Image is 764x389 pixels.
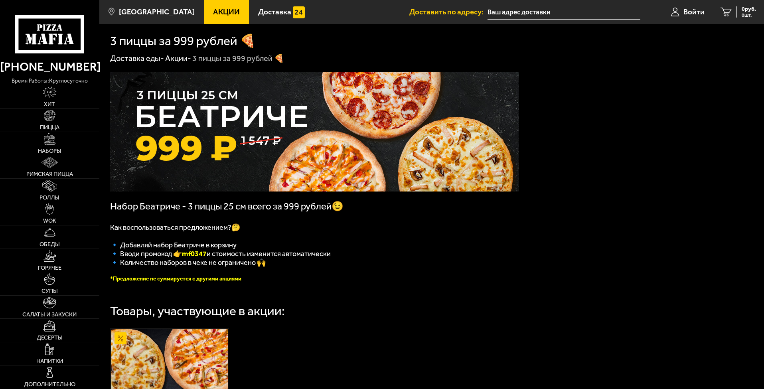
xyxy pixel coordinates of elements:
div: Товары, участвующие в акции: [110,305,285,318]
img: Акционный [115,332,126,344]
font: *Предложение не суммируется с другими акциями [110,275,241,282]
b: mf0347 [182,249,207,258]
span: Как воспользоваться предложением?🤔 [110,223,240,232]
span: Софийская улица, 38к2 [488,5,640,20]
span: Доставка [258,8,291,16]
span: Напитки [36,358,63,364]
img: 1024x1024 [110,72,519,192]
span: 🔹 Добавляй набор Беатриче в корзину [110,241,237,249]
input: Ваш адрес доставки [488,5,640,20]
span: [GEOGRAPHIC_DATA] [119,8,195,16]
h1: 3 пиццы за 999 рублей 🍕 [110,35,256,47]
span: WOK [43,218,56,224]
span: Дополнительно [24,381,75,387]
span: Набор Беатриче - 3 пиццы 25 см всего за 999 рублей😉 [110,201,344,212]
span: Римская пицца [26,171,73,177]
a: Доставка еды- [110,53,164,63]
span: Акции [213,8,240,16]
span: Роллы [39,195,59,201]
span: 🔹 Вводи промокод 👉 и стоимость изменится автоматически [110,249,331,258]
img: 15daf4d41897b9f0e9f617042186c801.svg [293,6,305,18]
span: Хит [44,101,55,107]
span: Салаты и закуски [22,312,77,318]
span: Десерты [37,335,63,341]
span: Обеды [39,241,60,247]
span: Пицца [40,124,59,130]
span: Наборы [38,148,61,154]
span: Войти [683,8,705,16]
span: Доставить по адресу: [409,8,488,16]
div: 3 пиццы за 999 рублей 🍕 [192,53,284,64]
a: Акции- [165,53,191,63]
span: 0 руб. [742,6,756,12]
span: 0 шт. [742,13,756,18]
span: Супы [41,288,58,294]
span: Горячее [38,265,61,271]
span: 🔹 Количество наборов в чеке не ограничено 🙌 [110,258,266,267]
